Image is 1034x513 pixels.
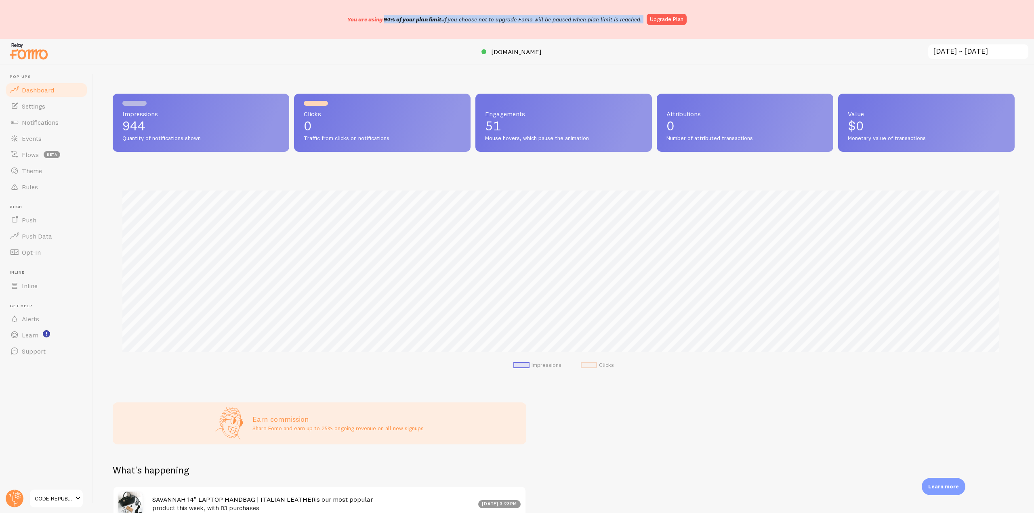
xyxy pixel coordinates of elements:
li: Impressions [513,362,561,369]
span: Pop-ups [10,74,88,80]
a: Flows beta [5,147,88,163]
div: [DATE] 3:23pm [478,500,521,508]
a: Push [5,212,88,228]
span: Learn [22,331,38,339]
a: Theme [5,163,88,179]
p: 0 [304,119,461,132]
a: Dashboard [5,82,88,98]
span: Get Help [10,304,88,309]
span: Quantity of notifications shown [122,135,280,142]
img: fomo-relay-logo-orange.svg [8,41,49,61]
span: Flows [22,151,39,159]
a: Events [5,130,88,147]
svg: <p>Watch New Feature Tutorials!</p> [43,330,50,337]
a: Rules [5,179,88,195]
span: Traffic from clicks on notifications [304,135,461,142]
h3: Earn commission [252,415,424,424]
p: If you choose not to upgrade Fomo will be paused when plan limit is reached. [347,15,642,23]
span: Number of attributed transactions [666,135,824,142]
a: Push Data [5,228,88,244]
span: Mouse hovers, which pause the animation [485,135,642,142]
span: You are using 94% of your plan limit. [347,16,443,23]
a: Learn [5,327,88,343]
a: Alerts [5,311,88,327]
span: Rules [22,183,38,191]
span: Engagements [485,111,642,117]
p: 944 [122,119,280,132]
a: Inline [5,278,88,294]
span: Settings [22,102,45,110]
span: Clicks [304,111,461,117]
span: Events [22,134,42,142]
h4: is our most popular product this week, with 83 purchases [152,495,473,512]
div: Learn more [922,478,965,495]
span: Attributions [666,111,824,117]
span: Impressions [122,111,280,117]
a: Upgrade Plan [647,14,687,25]
a: Opt-In [5,244,88,260]
span: beta [44,151,60,158]
p: 51 [485,119,642,132]
a: Settings [5,98,88,114]
span: CODE REPUBLIC [35,494,73,503]
h2: What's happening [113,464,189,476]
span: Notifications [22,118,59,126]
p: Learn more [928,483,959,490]
span: Push [10,205,88,210]
span: Opt-In [22,248,41,256]
span: Theme [22,167,42,175]
span: Dashboard [22,86,54,94]
a: CODE REPUBLIC [29,489,84,508]
a: Support [5,343,88,359]
span: Alerts [22,315,39,323]
p: Share Fomo and earn up to 25% ongoing revenue on all new signups [252,424,424,432]
li: Clicks [581,362,614,369]
span: $0 [848,118,864,134]
a: Notifications [5,114,88,130]
span: Monetary value of transactions [848,135,1005,142]
a: SAVANNAH 14” LAPTOP HANDBAG | ITALIAN LEATHER [152,495,315,503]
p: 0 [666,119,824,132]
span: Push [22,216,36,224]
span: Inline [22,282,38,290]
span: Value [848,111,1005,117]
span: Inline [10,270,88,275]
span: Support [22,347,46,355]
span: Push Data [22,232,52,240]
